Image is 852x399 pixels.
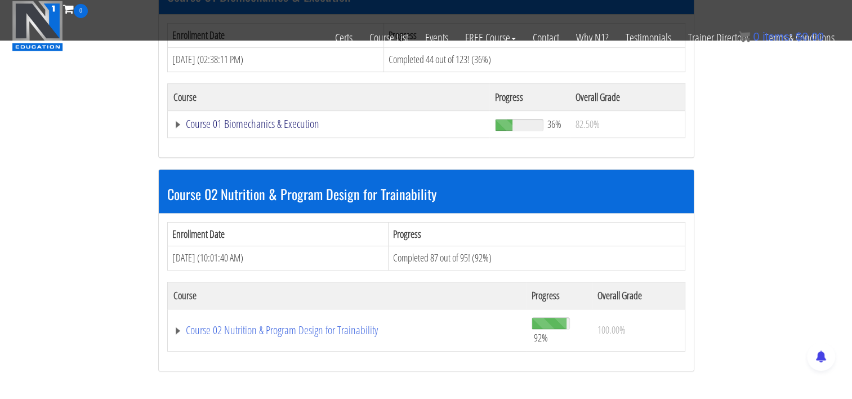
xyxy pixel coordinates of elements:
[417,18,457,57] a: Events
[388,246,685,271] td: Completed 87 out of 95! (92%)
[796,30,802,43] span: $
[167,83,489,110] th: Course
[547,118,561,130] span: 36%
[388,222,685,246] th: Progress
[63,1,88,16] a: 0
[524,18,568,57] a: Contact
[167,187,685,201] h3: Course 02 Nutrition & Program Design for Trainability
[526,282,591,309] th: Progress
[756,18,843,57] a: Terms & Conditions
[74,4,88,18] span: 0
[383,47,685,72] td: Completed 44 out of 123! (36%)
[796,30,824,43] bdi: 0.00
[570,110,685,138] td: 82.50%
[12,1,63,51] img: n1-education
[568,18,617,57] a: Why N1?
[489,83,570,110] th: Progress
[167,282,526,309] th: Course
[680,18,756,57] a: Trainer Directory
[167,47,383,72] td: [DATE] (02:38:11 PM)
[167,246,388,271] td: [DATE] (10:01:40 AM)
[457,18,524,57] a: FREE Course
[592,309,685,351] td: 100.00%
[753,30,759,43] span: 0
[173,325,521,336] a: Course 02 Nutrition & Program Design for Trainability
[739,30,824,43] a: 0 items: $0.00
[167,222,388,246] th: Enrollment Date
[617,18,680,57] a: Testimonials
[592,282,685,309] th: Overall Grade
[327,18,361,57] a: Certs
[361,18,417,57] a: Course List
[534,331,548,344] span: 92%
[739,31,750,42] img: icon11.png
[570,83,685,110] th: Overall Grade
[762,30,792,43] span: items:
[173,118,484,130] a: Course 01 Biomechanics & Execution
